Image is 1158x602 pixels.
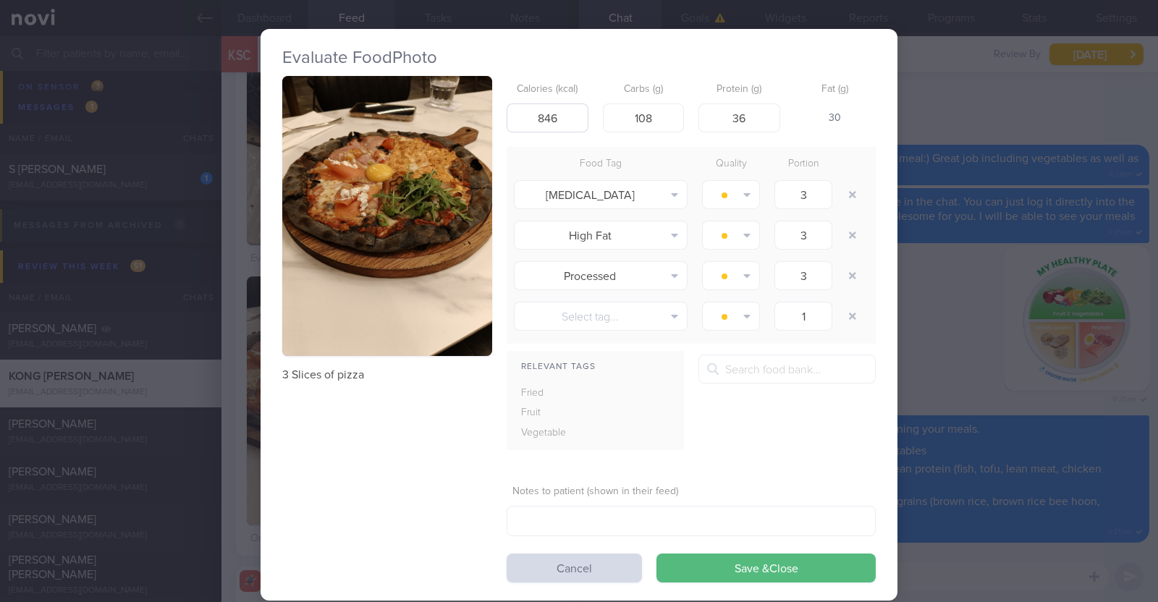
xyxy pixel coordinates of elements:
div: Quality [695,154,767,174]
button: Save &Close [656,554,876,582]
label: Notes to patient (shown in their feed) [512,486,870,499]
input: 33 [603,103,685,132]
div: Fried [507,383,599,404]
div: Fruit [507,403,599,423]
input: 1.0 [774,302,832,331]
button: Cancel [507,554,642,582]
label: Carbs (g) [609,83,679,96]
label: Calories (kcal) [512,83,583,96]
button: Select tag... [514,302,688,331]
button: [MEDICAL_DATA] [514,180,688,209]
input: 9 [698,103,780,132]
div: Relevant Tags [507,358,684,376]
input: 1.0 [774,221,832,250]
p: 3 Slices of pizza [282,368,492,382]
input: 1.0 [774,261,832,290]
div: Portion [767,154,840,174]
label: Protein (g) [704,83,774,96]
div: Vegetable [507,423,599,444]
input: 250 [507,103,588,132]
input: Search food bank... [698,355,876,383]
label: Fat (g) [800,83,871,96]
button: High Fat [514,221,688,250]
div: Food Tag [507,154,695,174]
input: 1.0 [774,180,832,209]
img: 3 Slices of pizza [282,76,492,356]
h2: Evaluate Food Photo [282,47,876,69]
button: Processed [514,261,688,290]
div: 30 [795,103,876,134]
